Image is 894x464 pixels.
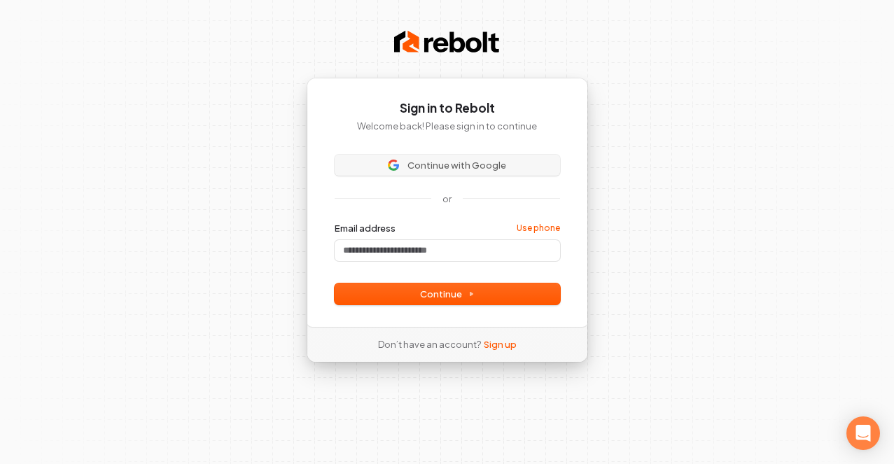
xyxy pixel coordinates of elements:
h1: Sign in to Rebolt [335,100,560,117]
img: Sign in with Google [388,160,399,171]
span: Continue with Google [407,159,506,171]
p: or [442,192,452,205]
label: Email address [335,222,396,234]
span: Continue [420,288,475,300]
button: Sign in with GoogleContinue with Google [335,155,560,176]
a: Sign up [484,338,517,351]
img: Rebolt Logo [394,28,499,56]
div: Open Intercom Messenger [846,416,880,450]
button: Continue [335,283,560,304]
p: Welcome back! Please sign in to continue [335,120,560,132]
span: Don’t have an account? [378,338,481,351]
a: Use phone [517,223,560,234]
